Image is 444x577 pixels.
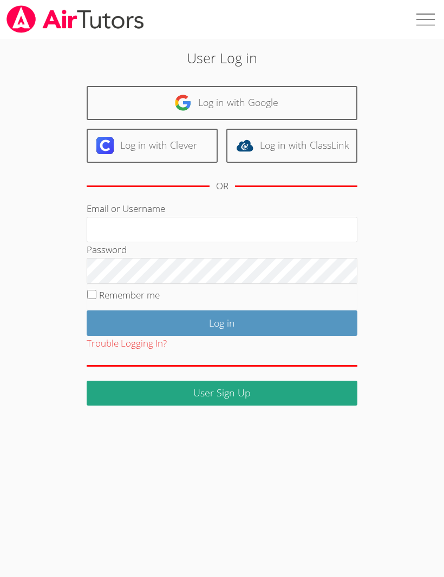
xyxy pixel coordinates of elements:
img: clever-logo-6eab21bc6e7a338710f1a6ff85c0baf02591cd810cc4098c63d3a4b26e2feb20.svg [96,137,114,154]
a: Log in with Clever [87,129,218,163]
a: Log in with Google [87,86,357,120]
img: airtutors_banner-c4298cdbf04f3fff15de1276eac7730deb9818008684d7c2e4769d2f7ddbe033.png [5,5,145,33]
label: Password [87,243,127,256]
a: User Sign Up [87,381,357,406]
img: google-logo-50288ca7cdecda66e5e0955fdab243c47b7ad437acaf1139b6f446037453330a.svg [174,94,192,111]
label: Remember me [99,289,160,301]
div: OR [216,178,228,194]
img: classlink-logo-d6bb404cc1216ec64c9a2012d9dc4662098be43eaf13dc465df04b49fa7ab582.svg [236,137,253,154]
input: Log in [87,310,357,336]
h2: User Log in [62,48,382,68]
a: Log in with ClassLink [226,129,357,163]
button: Trouble Logging In? [87,336,167,351]
label: Email or Username [87,202,165,215]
